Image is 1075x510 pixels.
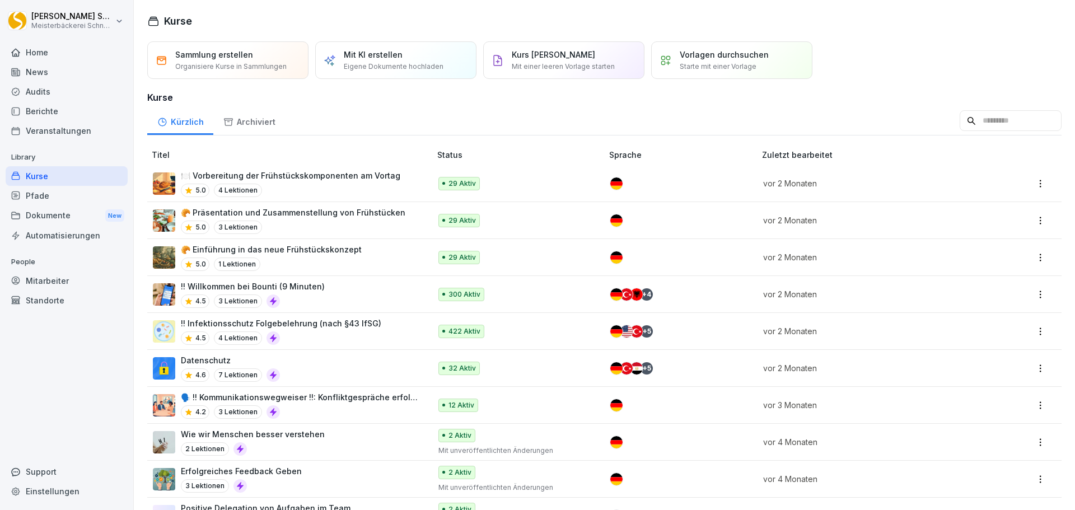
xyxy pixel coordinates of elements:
img: clixped2zgppihwsektunc4a.png [153,431,175,453]
img: tr.svg [620,362,633,375]
p: 32 Aktiv [448,363,476,373]
p: Status [437,149,605,161]
a: Automatisierungen [6,226,128,245]
img: us.svg [620,325,633,338]
div: Mitarbeiter [6,271,128,291]
p: 🥐 Einführung in das neue Frühstückskonzept [181,244,362,255]
p: 🍽️ Vorbereitung der Frühstückskomponenten am Vortag [181,170,400,181]
p: 3 Lektionen [181,479,229,493]
a: Home [6,43,128,62]
p: People [6,253,128,271]
a: Standorte [6,291,128,310]
p: 7 Lektionen [214,368,262,382]
a: Archiviert [213,106,285,135]
img: de.svg [610,214,623,227]
p: vor 4 Monaten [763,436,971,448]
p: 300 Aktiv [448,289,480,300]
p: 🥐 Präsentation und Zusammenstellung von Frühstücken [181,207,405,218]
img: de.svg [610,288,623,301]
p: Organisiere Kurse in Sammlungen [175,62,287,72]
p: 5.0 [195,259,206,269]
img: gp1n7epbxsf9lzaihqn479zn.png [153,357,175,380]
img: xh3bnih80d1pxcetv9zsuevg.png [153,283,175,306]
img: wr9iexfe9rtz8gn9otnyfhnm.png [153,246,175,269]
div: + 5 [641,325,653,338]
p: 3 Lektionen [214,405,262,419]
p: 29 Aktiv [448,252,476,263]
p: 4.5 [195,333,206,343]
img: de.svg [610,473,623,485]
p: Mit unveröffentlichten Änderungen [438,446,591,456]
p: 2 Aktiv [448,467,471,478]
a: Veranstaltungen [6,121,128,141]
a: Audits [6,82,128,101]
p: vor 2 Monaten [763,325,971,337]
img: de.svg [610,436,623,448]
img: jtrrztwhurl1lt2nit6ma5t3.png [153,320,175,343]
img: kqbxgg7x26j5eyntfo70oock.png [153,468,175,490]
img: tr.svg [620,288,633,301]
div: + 4 [641,288,653,301]
a: Berichte [6,101,128,121]
p: vor 3 Monaten [763,399,971,411]
p: Library [6,148,128,166]
p: Vorlagen durchsuchen [680,49,769,60]
p: 5.0 [195,222,206,232]
div: + 5 [641,362,653,375]
p: Datenschutz [181,354,280,366]
p: 4.5 [195,296,206,306]
a: Einstellungen [6,481,128,501]
h1: Kurse [164,13,192,29]
p: vor 2 Monaten [763,288,971,300]
img: tr.svg [630,325,643,338]
p: 12 Aktiv [448,400,474,410]
p: Kurs [PERSON_NAME] [512,49,595,60]
p: !! Willkommen bei Bounti (9 Minuten) [181,280,325,292]
p: Erfolgreiches Feedback Geben [181,465,302,477]
p: 4 Lektionen [214,184,262,197]
p: Mit einer leeren Vorlage starten [512,62,615,72]
p: Sammlung erstellen [175,49,253,60]
div: Dokumente [6,205,128,226]
img: de.svg [610,325,623,338]
p: !! Infektionsschutz Folgebelehrung (nach §43 IfSG) [181,317,381,329]
p: 1 Lektionen [214,258,260,271]
p: 5.0 [195,185,206,195]
p: Starte mit einer Vorlage [680,62,756,72]
img: de.svg [610,399,623,411]
p: 2 Lektionen [181,442,229,456]
p: 3 Lektionen [214,294,262,308]
p: Eigene Dokumente hochladen [344,62,443,72]
img: de.svg [610,251,623,264]
img: de.svg [610,362,623,375]
img: eg.svg [630,362,643,375]
p: vor 2 Monaten [763,177,971,189]
img: i6t0qadksb9e189o874pazh6.png [153,394,175,417]
p: Sprache [609,149,758,161]
a: Kurse [6,166,128,186]
p: 29 Aktiv [448,216,476,226]
p: vor 2 Monaten [763,251,971,263]
a: Kürzlich [147,106,213,135]
a: DokumenteNew [6,205,128,226]
p: 3 Lektionen [214,221,262,234]
img: de.svg [610,177,623,190]
p: Titel [152,149,433,161]
div: Pfade [6,186,128,205]
p: vor 2 Monaten [763,362,971,374]
p: 422 Aktiv [448,326,480,336]
p: 2 Aktiv [448,431,471,441]
p: 🗣️ !! Kommunikationswegweiser !!: Konfliktgespräche erfolgreich führen [181,391,419,403]
a: News [6,62,128,82]
p: 29 Aktiv [448,179,476,189]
